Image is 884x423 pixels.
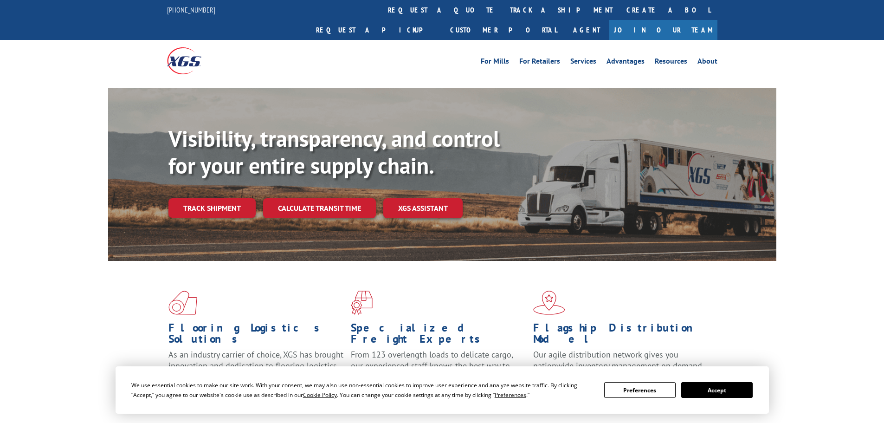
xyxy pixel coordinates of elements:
a: Calculate transit time [263,198,376,218]
h1: Flagship Distribution Model [533,322,709,349]
b: Visibility, transparency, and control for your entire supply chain. [168,124,500,180]
img: xgs-icon-focused-on-flooring-red [351,291,373,315]
a: [PHONE_NUMBER] [167,5,215,14]
img: xgs-icon-total-supply-chain-intelligence-red [168,291,197,315]
a: Services [570,58,596,68]
a: XGS ASSISTANT [383,198,463,218]
h1: Specialized Freight Experts [351,322,526,349]
h1: Flooring Logistics Solutions [168,322,344,349]
a: Agent [564,20,609,40]
span: Cookie Policy [303,391,337,399]
div: We use essential cookies to make our site work. With your consent, we may also use non-essential ... [131,380,593,400]
a: Track shipment [168,198,256,218]
span: Our agile distribution network gives you nationwide inventory management on demand. [533,349,704,371]
a: Request a pickup [309,20,443,40]
span: As an industry carrier of choice, XGS has brought innovation and dedication to flooring logistics... [168,349,343,382]
a: About [697,58,717,68]
a: Customer Portal [443,20,564,40]
a: For Mills [481,58,509,68]
a: Join Our Team [609,20,717,40]
p: From 123 overlength loads to delicate cargo, our experienced staff knows the best way to move you... [351,349,526,390]
button: Accept [681,382,753,398]
img: xgs-icon-flagship-distribution-model-red [533,291,565,315]
div: Cookie Consent Prompt [116,366,769,414]
button: Preferences [604,382,676,398]
a: Advantages [607,58,645,68]
span: Preferences [495,391,526,399]
a: For Retailers [519,58,560,68]
a: Resources [655,58,687,68]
